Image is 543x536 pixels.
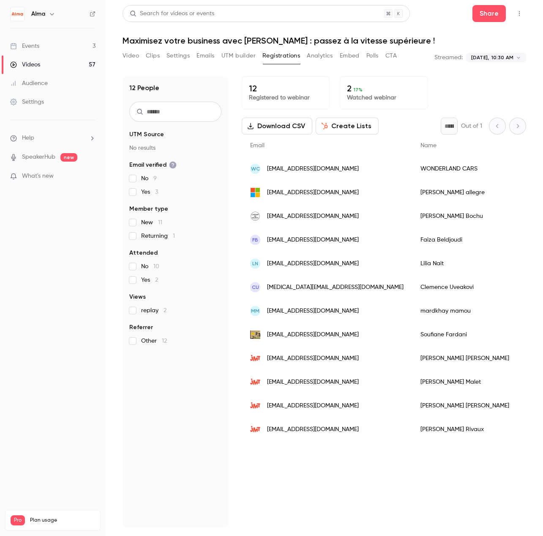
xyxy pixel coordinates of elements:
[412,299,518,323] div: mardkhay mamou
[10,42,39,50] div: Events
[412,394,518,418] div: [PERSON_NAME] [PERSON_NAME]
[307,49,333,63] button: Analytics
[129,130,164,139] span: UTM Source
[129,83,159,93] h1: 12 People
[347,83,420,93] p: 2
[262,49,300,63] button: Registrations
[252,283,259,291] span: CU
[340,49,360,63] button: Embed
[267,378,359,387] span: [EMAIL_ADDRESS][DOMAIN_NAME]
[141,218,162,227] span: New
[250,401,260,411] img: jmt-alimentation-animale.com
[31,10,45,18] h6: Alma
[347,93,420,102] p: Watched webinar
[250,187,260,198] img: outlook.fr
[412,157,518,181] div: WONDERLAND CARS
[250,330,260,339] img: lafabriquedelunettes.fr
[10,60,40,69] div: Videos
[10,98,44,106] div: Settings
[221,49,256,63] button: UTM builder
[385,49,397,63] button: CTA
[472,5,506,22] button: Share
[267,165,359,173] span: [EMAIL_ADDRESS][DOMAIN_NAME]
[129,293,146,301] span: Views
[22,172,54,181] span: What's new
[267,283,404,292] span: [MEDICAL_DATA][EMAIL_ADDRESS][DOMAIN_NAME]
[141,276,158,284] span: Yes
[250,143,265,148] span: Email
[158,220,162,225] span: 11
[146,49,160,63] button: Clips
[164,308,166,313] span: 2
[251,165,260,173] span: WC
[267,307,359,316] span: [EMAIL_ADDRESS][DOMAIN_NAME]
[11,7,24,21] img: Alma
[10,79,48,88] div: Audience
[412,346,518,370] div: [PERSON_NAME] [PERSON_NAME]
[153,264,159,269] span: 10
[461,122,482,130] p: Out of 1
[22,153,55,162] a: SpeakerHub
[252,260,258,267] span: LN
[60,153,77,162] span: new
[412,181,518,204] div: [PERSON_NAME] allegre
[366,49,379,63] button: Polls
[267,236,359,245] span: [EMAIL_ADDRESS][DOMAIN_NAME]
[412,228,518,252] div: Faiza Beldjoudi
[267,354,359,363] span: [EMAIL_ADDRESS][DOMAIN_NAME]
[30,517,95,524] span: Plan usage
[412,418,518,441] div: [PERSON_NAME] Rivaux
[250,353,260,363] img: jmt-alimentation-animale.com
[250,211,260,221] img: atelierdusourcil.com
[251,307,259,315] span: mm
[129,205,168,213] span: Member type
[129,130,221,345] section: facet-groups
[412,275,518,299] div: Clemence Uveakovi
[123,49,139,63] button: Video
[412,204,518,228] div: [PERSON_NAME] Bochu
[141,188,158,196] span: Yes
[242,118,312,135] button: Download CSV
[129,144,221,152] p: No results
[267,212,359,221] span: [EMAIL_ADDRESS][DOMAIN_NAME]
[173,233,175,239] span: 1
[166,49,190,63] button: Settings
[141,262,159,271] span: No
[10,134,96,143] li: help-dropdown-opener
[123,36,526,46] h1: Maximisez votre business avec [PERSON_NAME] : passez à la vitesse supérieure !
[267,188,359,197] span: [EMAIL_ADDRESS][DOMAIN_NAME]
[11,515,25,525] span: Pro
[141,174,157,183] span: No
[267,330,359,339] span: [EMAIL_ADDRESS][DOMAIN_NAME]
[249,93,322,102] p: Registered to webinar
[129,323,153,332] span: Referrer
[267,401,359,410] span: [EMAIL_ADDRESS][DOMAIN_NAME]
[412,370,518,394] div: [PERSON_NAME] Malet
[22,134,34,143] span: Help
[267,259,359,268] span: [EMAIL_ADDRESS][DOMAIN_NAME]
[252,236,258,244] span: FB
[250,424,260,434] img: jmt-alimentation-animale.com
[513,7,526,20] button: Top Bar Actions
[434,53,463,62] p: Streamed:
[162,338,167,344] span: 12
[250,377,260,387] img: jmt-alimentation-animale.com
[354,87,363,93] span: 17 %
[141,337,167,345] span: Other
[155,189,158,195] span: 3
[491,54,513,61] span: 10:30 AM
[267,425,359,434] span: [EMAIL_ADDRESS][DOMAIN_NAME]
[155,277,158,283] span: 2
[130,9,214,18] div: Search for videos or events
[85,173,96,180] iframe: Noticeable Trigger
[141,306,166,315] span: replay
[141,232,175,240] span: Returning
[129,161,177,169] span: Email verified
[471,54,489,61] span: [DATE],
[412,323,518,346] div: Soufiane Fardani
[249,83,322,93] p: 12
[153,176,157,181] span: 9
[316,118,379,135] button: Create Lists
[129,249,158,257] span: Attended
[420,143,437,148] span: Name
